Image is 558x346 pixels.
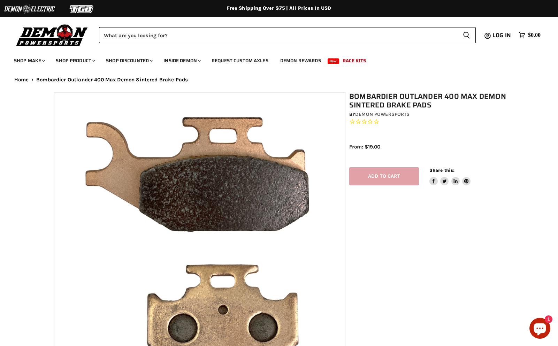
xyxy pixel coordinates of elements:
[9,54,49,68] a: Shop Make
[349,111,508,118] div: by
[36,77,188,83] span: Bombardier Outlander 400 Max Demon Sintered Brake Pads
[429,167,471,186] aside: Share this:
[3,2,56,16] img: Demon Electric Logo 2
[349,92,508,110] h1: Bombardier Outlander 400 Max Demon Sintered Brake Pads
[492,31,511,40] span: Log in
[515,30,544,40] a: $0.00
[206,54,274,68] a: Request Custom Axles
[101,54,157,68] a: Shop Discounted
[489,32,515,39] a: Log in
[51,54,99,68] a: Shop Product
[275,54,326,68] a: Demon Rewards
[56,2,108,16] img: TGB Logo 2
[99,27,457,43] input: Search
[158,54,205,68] a: Inside Demon
[349,118,508,126] span: Rated 0.0 out of 5 stars 0 reviews
[527,318,552,340] inbox-online-store-chat: Shopify online store chat
[99,27,476,43] form: Product
[0,77,558,83] nav: Breadcrumbs
[0,5,558,11] div: Free Shipping Over $75 | All Prices In USD
[14,23,90,47] img: Demon Powersports
[9,51,539,68] ul: Main menu
[14,77,29,83] a: Home
[528,32,541,39] span: $0.00
[328,58,339,64] span: New!
[349,144,380,150] span: From: $19.00
[457,27,476,43] button: Search
[337,54,371,68] a: Race Kits
[355,111,410,117] a: Demon Powersports
[429,168,454,173] span: Share this:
